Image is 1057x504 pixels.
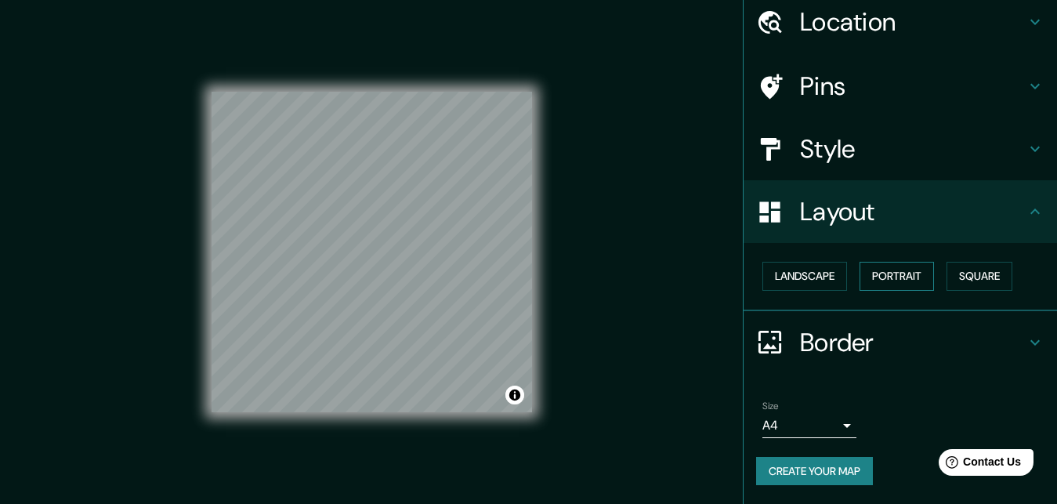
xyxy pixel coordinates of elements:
div: A4 [762,413,856,438]
button: Portrait [860,262,934,291]
div: Border [744,311,1057,374]
h4: Location [800,6,1026,38]
label: Size [762,399,779,412]
button: Square [947,262,1012,291]
button: Create your map [756,457,873,486]
button: Toggle attribution [505,386,524,404]
div: Style [744,118,1057,180]
h4: Layout [800,196,1026,227]
div: Layout [744,180,1057,243]
h4: Style [800,133,1026,165]
h4: Border [800,327,1026,358]
button: Landscape [762,262,847,291]
div: Pins [744,55,1057,118]
iframe: Help widget launcher [918,443,1040,487]
h4: Pins [800,71,1026,102]
canvas: Map [212,92,532,412]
